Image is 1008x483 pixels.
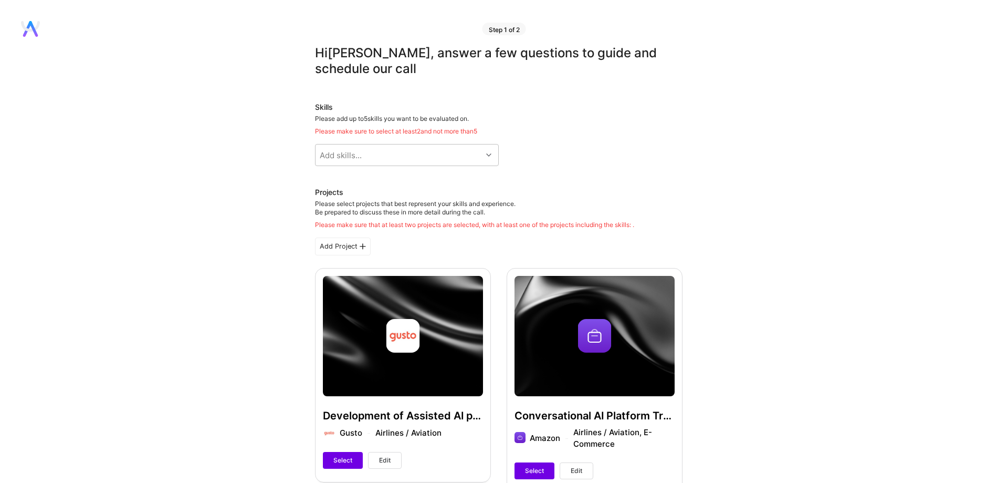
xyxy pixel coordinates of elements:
[315,187,343,198] div: Projects
[560,463,593,479] button: Edit
[320,150,362,161] div: Add skills...
[360,243,366,250] i: icon PlusBlackFlat
[368,452,402,469] button: Edit
[333,456,352,465] span: Select
[315,102,682,112] div: Skills
[315,200,634,229] div: Please select projects that best represent your skills and experience. Be prepared to discuss the...
[486,152,491,158] i: icon Chevron
[525,466,544,476] span: Select
[315,238,371,255] div: Add Project
[315,45,682,77] div: Hi [PERSON_NAME] , answer a few questions to guide and schedule our call
[482,23,526,35] div: Step 1 of 2
[323,452,363,469] button: Select
[571,466,582,476] span: Edit
[379,456,391,465] span: Edit
[315,127,682,136] div: Please make sure to select at least 2 and not more than 5
[315,115,682,136] div: Please add up to 5 skills you want to be evaluated on.
[514,463,554,479] button: Select
[315,221,634,229] div: Please make sure that at least two projects are selected, with at least one of the projects inclu...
